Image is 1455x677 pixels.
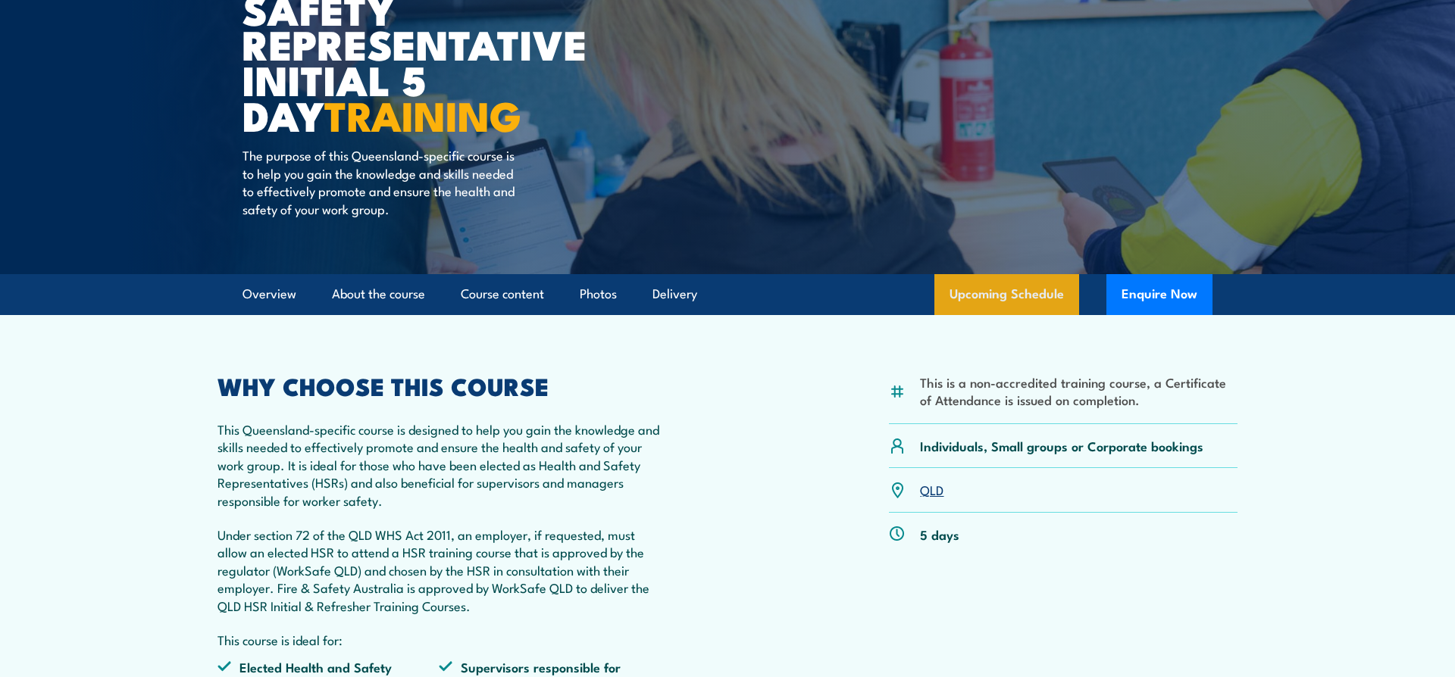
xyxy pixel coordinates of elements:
p: This course is ideal for: [217,631,660,648]
p: This Queensland-specific course is designed to help you gain the knowledge and skills needed to e... [217,420,660,509]
a: Photos [580,274,617,314]
h2: WHY CHOOSE THIS COURSE [217,375,660,396]
strong: TRAINING [324,83,521,145]
p: 5 days [920,526,959,543]
a: QLD [920,480,943,498]
a: About the course [332,274,425,314]
a: Overview [242,274,296,314]
p: Individuals, Small groups or Corporate bookings [920,437,1203,454]
a: Delivery [652,274,697,314]
button: Enquire Now [1106,274,1212,315]
a: Course content [461,274,544,314]
a: Upcoming Schedule [934,274,1079,315]
li: This is a non-accredited training course, a Certificate of Attendance is issued on completion. [920,373,1238,409]
p: Under section 72 of the QLD WHS Act 2011, an employer, if requested, must allow an elected HSR to... [217,526,660,614]
p: The purpose of this Queensland-specific course is to help you gain the knowledge and skills neede... [242,146,519,217]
